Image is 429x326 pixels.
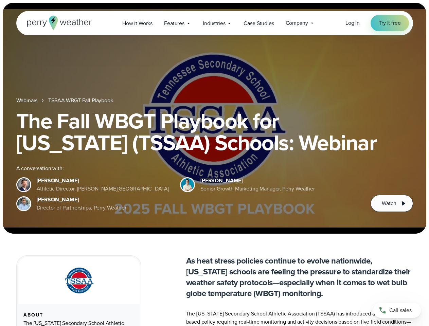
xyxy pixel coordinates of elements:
[244,19,274,28] span: Case Studies
[286,19,308,27] span: Company
[186,255,413,299] p: As heat stress policies continue to evolve nationwide, [US_STATE] schools are feeling the pressur...
[16,96,413,105] nav: Breadcrumb
[23,312,134,318] div: About
[382,199,396,207] span: Watch
[16,110,413,153] h1: The Fall WBGT Playbook for [US_STATE] (TSSAA) Schools: Webinar
[122,19,153,28] span: How it Works
[200,185,315,193] div: Senior Growth Marketing Manager, Perry Weather
[48,96,113,105] a: TSSAA WBGT Fall Playbook
[37,204,126,212] div: Director of Partnerships, Perry Weather
[16,96,38,105] a: Webinars
[16,164,360,173] div: A conversation with:
[200,177,315,185] div: [PERSON_NAME]
[373,303,421,318] a: Call sales
[37,196,126,204] div: [PERSON_NAME]
[17,178,30,191] img: Brian Wyatt
[389,306,412,314] span: Call sales
[117,16,158,30] a: How it Works
[371,15,409,31] a: Try it free
[37,185,169,193] div: Athletic Director, [PERSON_NAME][GEOGRAPHIC_DATA]
[164,19,184,28] span: Features
[203,19,225,28] span: Industries
[345,19,360,27] a: Log in
[37,177,169,185] div: [PERSON_NAME]
[371,195,413,212] button: Watch
[238,16,280,30] a: Case Studies
[379,19,400,27] span: Try it free
[56,265,102,296] img: TSSAA-Tennessee-Secondary-School-Athletic-Association.svg
[17,197,30,210] img: Jeff Wood
[181,178,194,191] img: Spencer Patton, Perry Weather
